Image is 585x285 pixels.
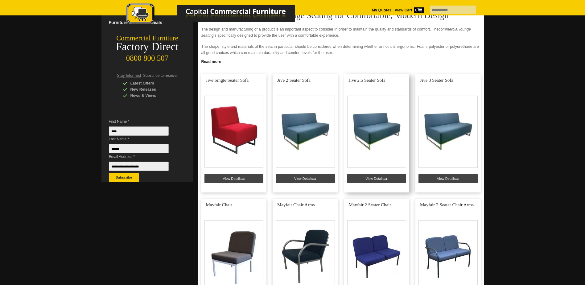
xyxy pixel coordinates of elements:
[109,136,178,142] span: Last Name *
[109,118,178,125] span: First Name *
[123,93,181,99] div: News & Views
[143,73,178,78] span: Subscribe to receive:
[201,43,481,56] p: The shape, style and materials of the seat in particular should be considered when determining wh...
[123,86,181,93] div: New Releases
[201,26,481,39] p: The design and manufacturing of a product is an important aspect to consider in order to maintain...
[109,173,139,182] button: Subscribe
[101,43,193,51] div: Factory Direct
[198,57,484,65] a: Click to read more
[395,8,424,12] strong: View Cart
[109,3,325,27] a: Capital Commercial Furniture Logo
[393,8,423,12] a: View Cart0
[414,7,424,13] span: 0
[109,144,169,153] input: Last Name *
[109,126,169,136] input: First Name *
[201,11,481,20] h2: Commercial Lounge Seating for Comfortable, Modern Design
[109,162,169,171] input: Email Address *
[101,34,193,43] div: Commercial Furniture
[109,154,178,160] span: Email Address *
[109,3,325,26] img: Capital Commercial Furniture Logo
[101,51,193,63] div: 0800 800 507
[117,73,141,78] span: Stay Informed
[106,16,193,29] a: Furniture Clearance Deals
[372,8,392,12] a: My Quotes
[123,80,181,86] div: Latest Offers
